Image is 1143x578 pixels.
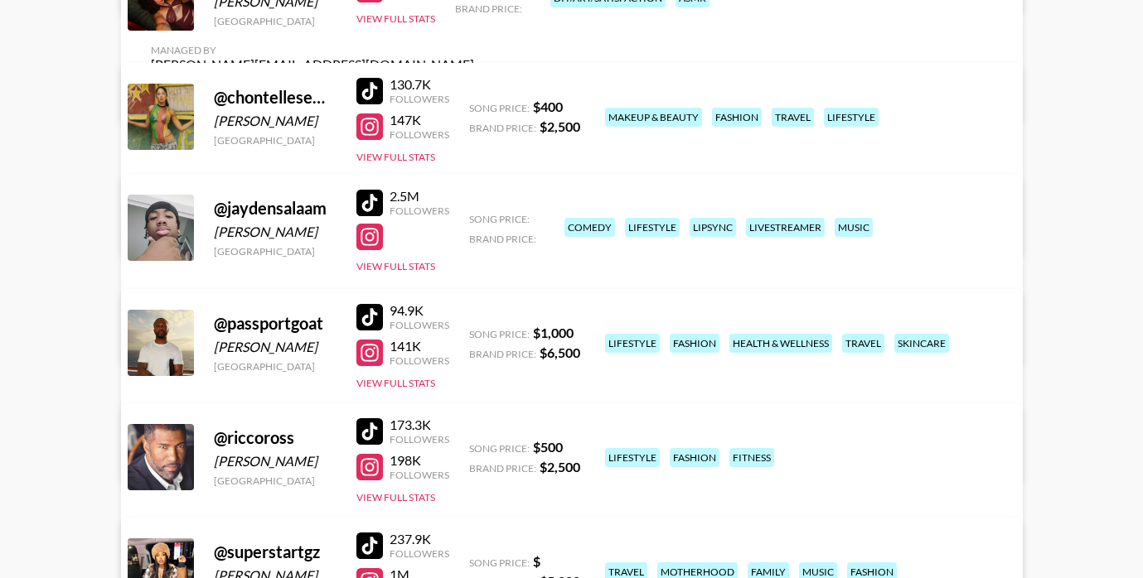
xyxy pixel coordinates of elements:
div: [PERSON_NAME][EMAIL_ADDRESS][DOMAIN_NAME] [151,56,474,73]
strong: $ 400 [533,99,563,114]
div: [PERSON_NAME] [214,339,337,355]
div: [PERSON_NAME] [214,224,337,240]
span: Song Price: [469,102,530,114]
div: makeup & beauty [605,108,702,127]
div: Followers [390,205,449,217]
div: lifestyle [824,108,879,127]
div: 130.7K [390,76,449,93]
span: Song Price: [469,556,530,569]
span: Song Price: [469,328,530,340]
div: [PERSON_NAME] [214,453,337,470]
div: @ jaydensalaam [214,198,337,219]
div: lipsync [690,218,736,237]
span: Song Price: [469,213,530,225]
div: travel [842,334,884,353]
button: View Full Stats [356,260,435,272]
div: Followers [390,93,449,105]
div: lifestyle [605,448,660,467]
div: [PERSON_NAME] [214,113,337,129]
div: [GEOGRAPHIC_DATA] [214,245,337,258]
div: 2.5M [390,188,449,205]
div: [GEOGRAPHIC_DATA] [214,360,337,373]
div: [GEOGRAPHIC_DATA] [214,474,337,487]
strong: $ 1,000 [533,325,574,340]
div: 147K [390,112,449,128]
div: comedy [564,218,615,237]
div: travel [772,108,814,127]
div: 198K [390,452,449,469]
div: 94.9K [390,302,449,319]
div: livestreamer [746,218,825,237]
span: Brand Price: [469,233,536,245]
div: fashion [712,108,762,127]
div: Managed By [151,287,474,299]
strong: $ [533,553,540,569]
div: Followers [390,128,449,141]
div: [GEOGRAPHIC_DATA] [214,15,337,27]
div: Followers [390,547,449,560]
div: 141K [390,338,449,354]
div: fashion [670,334,719,353]
strong: $ 500 [533,439,563,455]
div: Followers [390,469,449,481]
span: Song Price: [469,442,530,455]
div: fashion [670,448,719,467]
div: music [835,218,873,237]
span: Brand Price: [469,462,536,474]
button: View Full Stats [356,151,435,163]
button: View Full Stats [356,491,435,503]
strong: $ 2,500 [540,459,580,474]
div: 173.3K [390,417,449,433]
span: Brand Price: [469,122,536,134]
div: fitness [729,448,774,467]
div: health & wellness [729,334,832,353]
div: Followers [390,433,449,446]
div: 237.9K [390,531,449,547]
div: Followers [390,354,449,367]
div: @ chontellesewett [214,87,337,108]
div: skincare [894,334,949,353]
div: @ passportgoat [214,313,337,334]
div: lifestyle [605,334,660,353]
div: @ riccoross [214,427,337,448]
div: [GEOGRAPHIC_DATA] [214,134,337,147]
strong: $ 2,500 [540,118,580,134]
button: View Full Stats [356,12,435,25]
div: lifestyle [625,218,680,237]
button: View Full Stats [356,377,435,389]
span: Brand Price: [469,348,536,360]
div: Managed By [151,44,474,56]
span: Brand Price: [455,2,522,15]
div: @ superstartgz [214,542,337,562]
div: Followers [390,319,449,331]
strong: $ 6,500 [540,344,580,360]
